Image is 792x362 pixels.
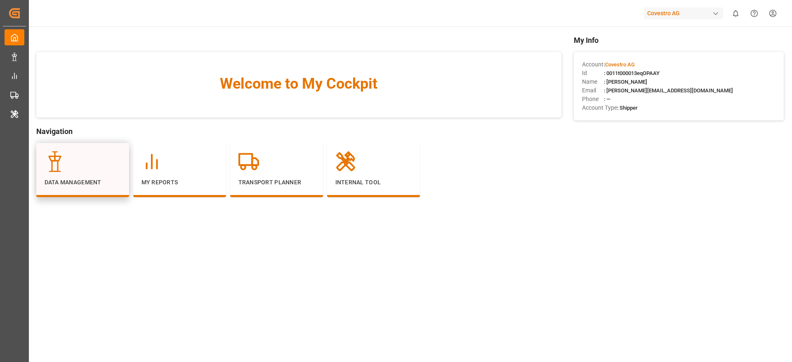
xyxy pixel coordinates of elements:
[45,178,121,187] p: Data Management
[238,178,315,187] p: Transport Planner
[604,61,635,68] span: :
[604,79,647,85] span: : [PERSON_NAME]
[644,7,723,19] div: Covestro AG
[574,35,784,46] span: My Info
[604,87,733,94] span: : [PERSON_NAME][EMAIL_ADDRESS][DOMAIN_NAME]
[582,78,604,86] span: Name
[604,70,660,76] span: : 0011t000013eqOPAAY
[582,95,604,103] span: Phone
[582,86,604,95] span: Email
[582,103,617,112] span: Account Type
[617,105,638,111] span: : Shipper
[726,4,745,23] button: show 0 new notifications
[36,126,561,137] span: Navigation
[141,178,218,187] p: My Reports
[605,61,635,68] span: Covestro AG
[604,96,610,102] span: : —
[582,60,604,69] span: Account
[644,5,726,21] button: Covestro AG
[335,178,412,187] p: Internal Tool
[745,4,764,23] button: Help Center
[582,69,604,78] span: Id
[53,73,545,95] span: Welcome to My Cockpit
